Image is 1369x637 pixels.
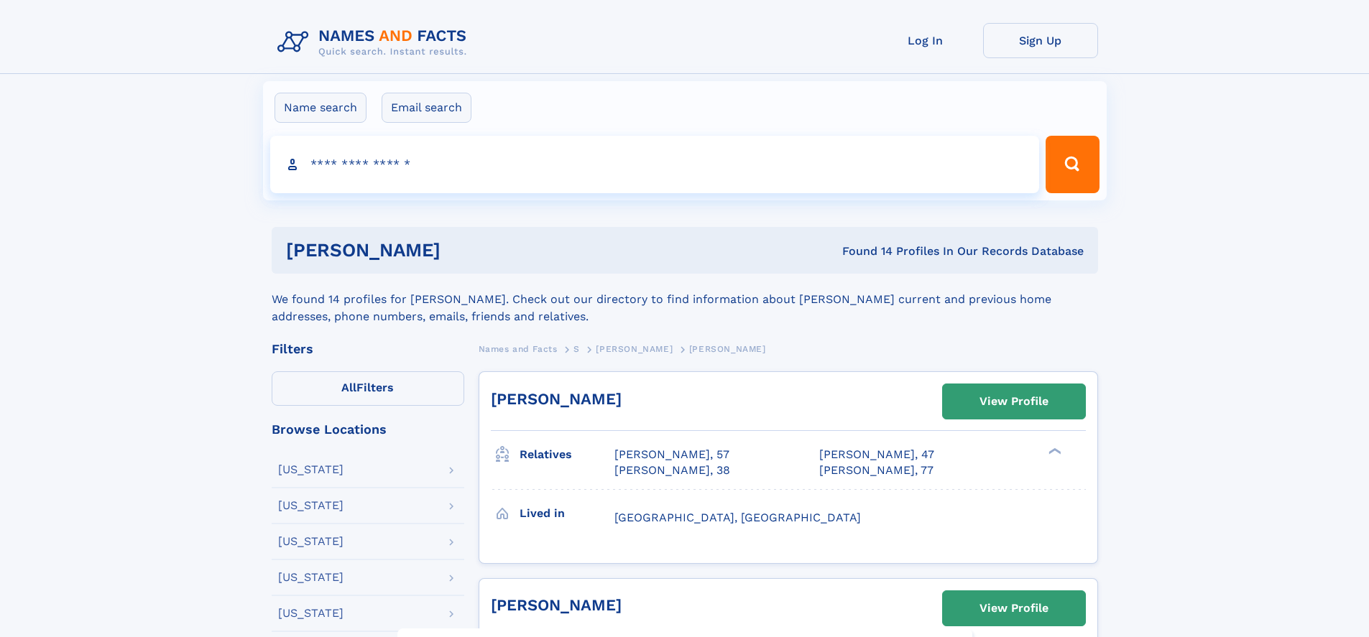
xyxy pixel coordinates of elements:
[272,423,464,436] div: Browse Locations
[614,511,861,524] span: [GEOGRAPHIC_DATA], [GEOGRAPHIC_DATA]
[983,23,1098,58] a: Sign Up
[520,442,614,467] h3: Relatives
[1045,447,1062,456] div: ❯
[270,136,1040,193] input: search input
[573,344,580,354] span: S
[614,447,729,462] a: [PERSON_NAME], 57
[979,592,1048,625] div: View Profile
[979,385,1048,418] div: View Profile
[520,501,614,526] h3: Lived in
[819,447,934,462] a: [PERSON_NAME], 47
[272,274,1098,325] div: We found 14 profiles for [PERSON_NAME]. Check out our directory to find information about [PERSON...
[341,381,356,394] span: All
[278,500,344,511] div: [US_STATE]
[272,371,464,406] label: Filters
[614,462,730,478] a: [PERSON_NAME], 38
[689,344,766,354] span: [PERSON_NAME]
[278,464,344,475] div: [US_STATE]
[479,340,558,358] a: Names and Facts
[819,462,934,478] a: [PERSON_NAME], 77
[272,23,479,62] img: Logo Names and Facts
[491,390,622,408] a: [PERSON_NAME]
[943,591,1085,626] a: View Profile
[1046,136,1099,193] button: Search Button
[641,243,1084,259] div: Found 14 Profiles In Our Records Database
[278,572,344,583] div: [US_STATE]
[278,536,344,547] div: [US_STATE]
[596,344,673,354] span: [PERSON_NAME]
[382,93,471,123] label: Email search
[275,93,367,123] label: Name search
[868,23,983,58] a: Log In
[272,343,464,355] div: Filters
[596,340,673,358] a: [PERSON_NAME]
[286,241,642,259] h1: [PERSON_NAME]
[573,340,580,358] a: S
[278,608,344,619] div: [US_STATE]
[943,384,1085,419] a: View Profile
[491,596,622,614] a: [PERSON_NAME]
